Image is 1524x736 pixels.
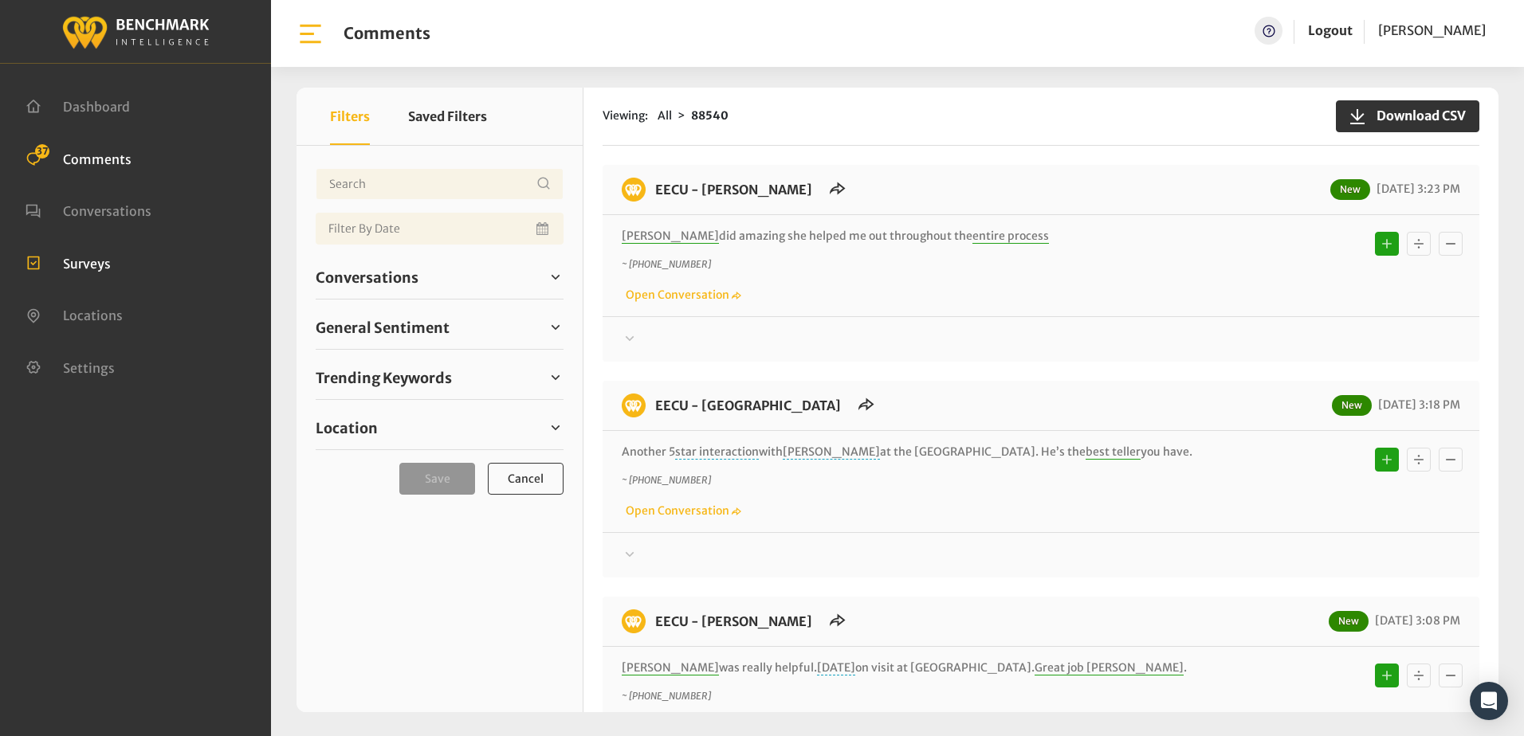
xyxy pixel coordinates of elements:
a: Location [316,416,564,440]
a: Surveys [26,254,111,270]
img: benchmark [622,178,646,202]
a: Comments 37 [26,150,132,166]
span: [DATE] 3:08 PM [1371,613,1460,628]
span: New [1329,611,1369,632]
a: General Sentiment [316,315,564,339]
p: was really helpful. on visit at [GEOGRAPHIC_DATA]. . [622,660,1251,676]
span: [DATE] 3:18 PM [1374,397,1460,412]
input: Date range input field [316,213,564,245]
button: Open Calendar [533,213,554,245]
a: Open Conversation [622,288,741,302]
div: Open Intercom Messenger [1470,682,1508,720]
span: [DATE] [817,660,855,675]
img: benchmark [622,393,646,417]
span: Viewing: [603,108,648,124]
a: Logout [1308,17,1353,45]
span: 37 [35,144,49,159]
input: Username [316,168,564,200]
a: Conversations [316,265,564,289]
span: Comments [63,151,132,166]
span: [PERSON_NAME] [1378,22,1486,38]
p: Another 5 with at the [GEOGRAPHIC_DATA]. He’s the you have. [622,444,1251,460]
span: Surveys [63,255,111,271]
div: Basic example [1371,228,1467,260]
img: bar [297,20,324,48]
span: All [658,108,672,123]
h6: EECU - Clovis North Branch [646,393,850,417]
button: Cancel [488,463,564,495]
img: benchmark [622,609,646,633]
span: Dashboard [63,99,130,115]
a: Trending Keywords [316,366,564,390]
span: [PERSON_NAME] [622,229,719,244]
i: ~ [PHONE_NUMBER] [622,690,711,702]
a: Settings [26,358,115,374]
img: benchmark [61,12,210,51]
span: New [1332,395,1372,416]
span: Conversations [316,267,418,288]
a: Locations [26,306,123,322]
i: ~ [PHONE_NUMBER] [622,258,711,270]
span: Settings [63,359,115,375]
span: Locations [63,307,123,323]
a: EECU - [GEOGRAPHIC_DATA] [655,397,841,413]
span: [PERSON_NAME] [622,660,719,675]
a: [PERSON_NAME] [1378,17,1486,45]
h1: Comments [344,24,430,43]
a: Logout [1308,22,1353,38]
span: New [1330,179,1370,200]
span: Conversations [63,203,151,219]
span: Download CSV [1367,106,1466,125]
button: Filters [330,88,370,145]
a: Conversations [26,202,151,217]
div: Basic example [1371,660,1467,691]
i: ~ [PHONE_NUMBER] [622,474,711,486]
a: EECU - [PERSON_NAME] [655,182,812,198]
h6: EECU - Demaree Branch [646,609,822,633]
div: Basic example [1371,444,1467,476]
a: Open Conversation [622,503,741,518]
span: entire process [972,229,1049,244]
span: Location [316,417,378,439]
span: [PERSON_NAME] [783,444,880,460]
span: Trending Keywords [316,367,452,389]
span: star interaction [675,444,759,460]
button: Download CSV [1336,100,1479,132]
p: did amazing she helped me out throughout the [622,228,1251,245]
button: Saved Filters [408,88,487,145]
strong: 88540 [691,108,729,123]
span: General Sentiment [316,317,450,339]
span: best teller [1086,444,1141,460]
a: EECU - [PERSON_NAME] [655,613,812,629]
span: [DATE] 3:23 PM [1373,182,1460,196]
a: Dashboard [26,97,130,113]
h6: EECU - Selma Branch [646,178,822,202]
span: Great job [PERSON_NAME] [1035,660,1184,675]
